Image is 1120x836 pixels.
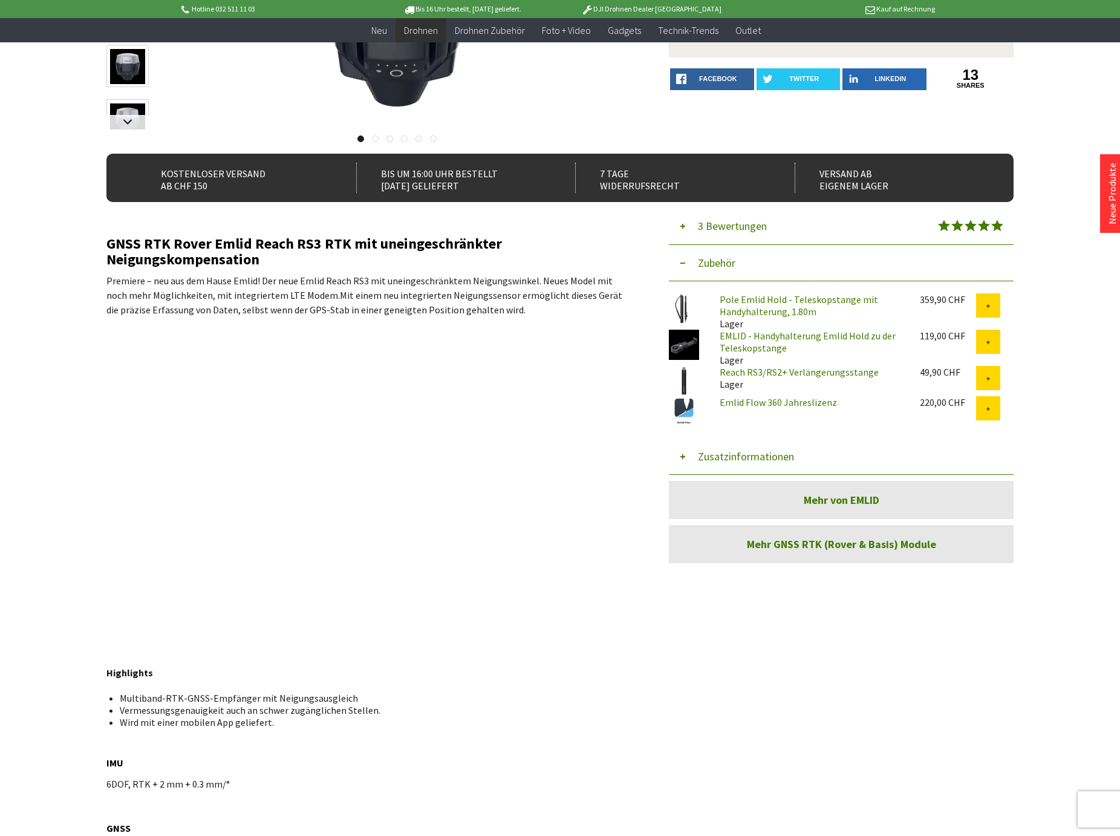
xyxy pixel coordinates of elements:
div: 7 Tage Widerrufsrecht [575,163,768,193]
span: facebook [699,75,737,82]
a: 13 [929,68,1013,82]
h4: IMU [106,755,633,771]
a: Gadgets [599,18,650,43]
span: Drohnen Zubehör [455,24,525,36]
a: twitter [757,68,841,90]
p: 6DOF, RTK + 2 mm + 0.3 mm/° [106,777,633,791]
span: Technik-Trends [658,24,718,36]
li: Vermessungsgenauigkeit auch an schwer zugänglichen Stellen. [120,704,623,716]
button: 3 Bewertungen [669,208,1014,245]
button: Zubehör [669,245,1014,281]
a: Reach RS3/RS2+ Verlängerungsstange [720,366,879,378]
img: Pole Emlid Hold - Teleskopstange mit Handyhalterung, 1.80m [669,293,699,324]
a: Mehr GNSS RTK (Rover & Basis) Module [669,525,1014,563]
a: facebook [670,68,754,90]
span: Outlet [735,24,761,36]
h2: GNSS RTK Rover Emlid Reach RS3 RTK mit uneingeschränkter Neigungskompensation [106,236,633,267]
a: Pole Emlid Hold - Teleskopstange mit Handyhalterung, 1.80m [720,293,878,318]
img: Reach RS3/RS2+ Verlängerungsstange [669,366,699,396]
a: Foto + Video [533,18,599,43]
img: EMLID - Handyhalterung Emlid Hold zu der Teleskopstange [669,330,699,360]
a: LinkedIn [842,68,926,90]
span: Foto + Video [542,24,591,36]
iframe: YouTube video player [106,329,633,650]
div: Bis um 16:00 Uhr bestellt [DATE] geliefert [356,163,549,193]
div: 49,90 CHF [920,366,976,378]
p: Hotline 032 511 11 03 [179,2,368,16]
p: Kauf auf Rechnung [746,2,934,16]
span: Neu [371,24,387,36]
span: Drohnen [404,24,438,36]
a: Emlid Flow 360 Jahreslizenz [720,396,837,408]
a: Technik-Trends [650,18,727,43]
li: Multiband-RTK-GNSS-Empfänger mit Neigungsausgleich [120,692,623,704]
img: Emlid Flow 360 Jahreslizenz [669,396,699,426]
div: Versand ab eigenem Lager [795,163,988,193]
div: Lager [710,366,910,390]
span: Mit einem neu integrierten Neigungssensor ermöglicht dieses Gerät die präzise Erfassung von Daten... [106,289,622,316]
div: Lager [710,293,910,330]
a: Drohnen [396,18,446,43]
span: Premiere – neu aus dem Hause Emlid! Der neue Emlid Reach RS3 mit uneingeschränktem Neigungswinkel... [106,275,622,316]
li: Wird mit einer mobilen App geliefert. [120,716,623,728]
span: twitter [789,75,819,82]
a: Neu [363,18,396,43]
span: LinkedIn [874,75,906,82]
div: 119,00 CHF [920,330,976,342]
strong: Highlights [106,667,153,679]
h4: GNSS [106,820,633,836]
a: Mehr von EMLID [669,481,1014,519]
div: Lager [710,330,910,366]
a: shares [929,82,1013,90]
a: Outlet [727,18,769,43]
div: 359,90 CHF [920,293,976,305]
p: Bis 16 Uhr bestellt, [DATE] geliefert. [368,2,556,16]
p: DJI Drohnen Dealer [GEOGRAPHIC_DATA] [557,2,746,16]
a: EMLID - Handyhalterung Emlid Hold zu der Teleskopstange [720,330,896,354]
button: Zusatzinformationen [669,439,1014,475]
a: Neue Produkte [1106,163,1118,224]
div: 220,00 CHF [920,396,976,408]
a: Drohnen Zubehör [446,18,533,43]
div: Kostenloser Versand ab CHF 150 [137,163,330,193]
span: Gadgets [608,24,641,36]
